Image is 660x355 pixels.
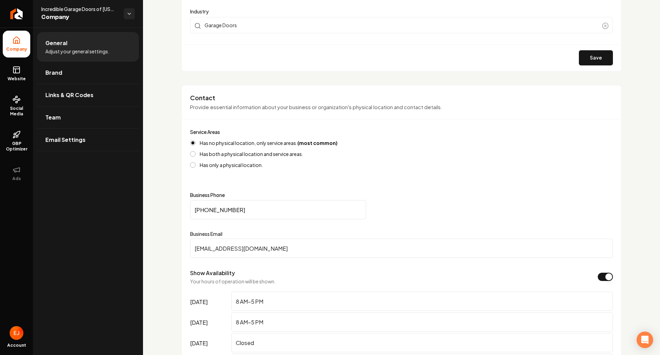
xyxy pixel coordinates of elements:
[190,278,276,285] p: Your hours of operation will be shown.
[10,326,23,340] button: Open user button
[45,69,62,77] span: Brand
[3,160,30,187] button: Ads
[231,312,613,332] input: Enter hours
[41,6,118,12] span: Incredible Garage Doors of [US_STATE] LLC
[231,333,613,352] input: Enter hours
[3,46,30,52] span: Company
[37,84,139,106] a: Links & QR Codes
[190,7,613,15] label: Industry
[10,326,23,340] img: Eduard Joers
[200,152,303,156] label: Has both a physical location and service areas.
[3,90,30,122] a: Social Media
[3,60,30,87] a: Website
[190,239,613,258] input: Business Email
[190,129,220,135] label: Service Areas
[3,106,30,117] span: Social Media
[190,192,613,197] label: Business Phone
[200,140,338,145] label: Has no physical location, only service areas.
[37,129,139,151] a: Email Settings
[579,50,613,65] button: Save
[3,141,30,152] span: GBP Optimizer
[3,125,30,157] a: GBP Optimizer
[10,176,24,181] span: Ads
[7,343,26,348] span: Account
[45,136,86,144] span: Email Settings
[45,39,67,47] span: General
[37,62,139,84] a: Brand
[10,8,23,19] img: Rebolt Logo
[45,113,61,122] span: Team
[637,332,653,348] div: Open Intercom Messenger
[190,312,229,333] label: [DATE]
[297,140,338,146] strong: (most common)
[45,48,109,55] span: Adjust your general settings.
[190,333,229,354] label: [DATE]
[41,12,118,22] span: Company
[5,76,29,82] span: Website
[37,106,139,128] a: Team
[190,103,613,111] p: Provide essential information about your business or organization's physical location and contact...
[200,163,263,167] label: Has only a physical location.
[190,94,613,102] h3: Contact
[190,292,229,312] label: [DATE]
[231,292,613,311] input: Enter hours
[190,230,613,237] label: Business Email
[45,91,93,99] span: Links & QR Codes
[190,269,235,276] label: Show Availability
